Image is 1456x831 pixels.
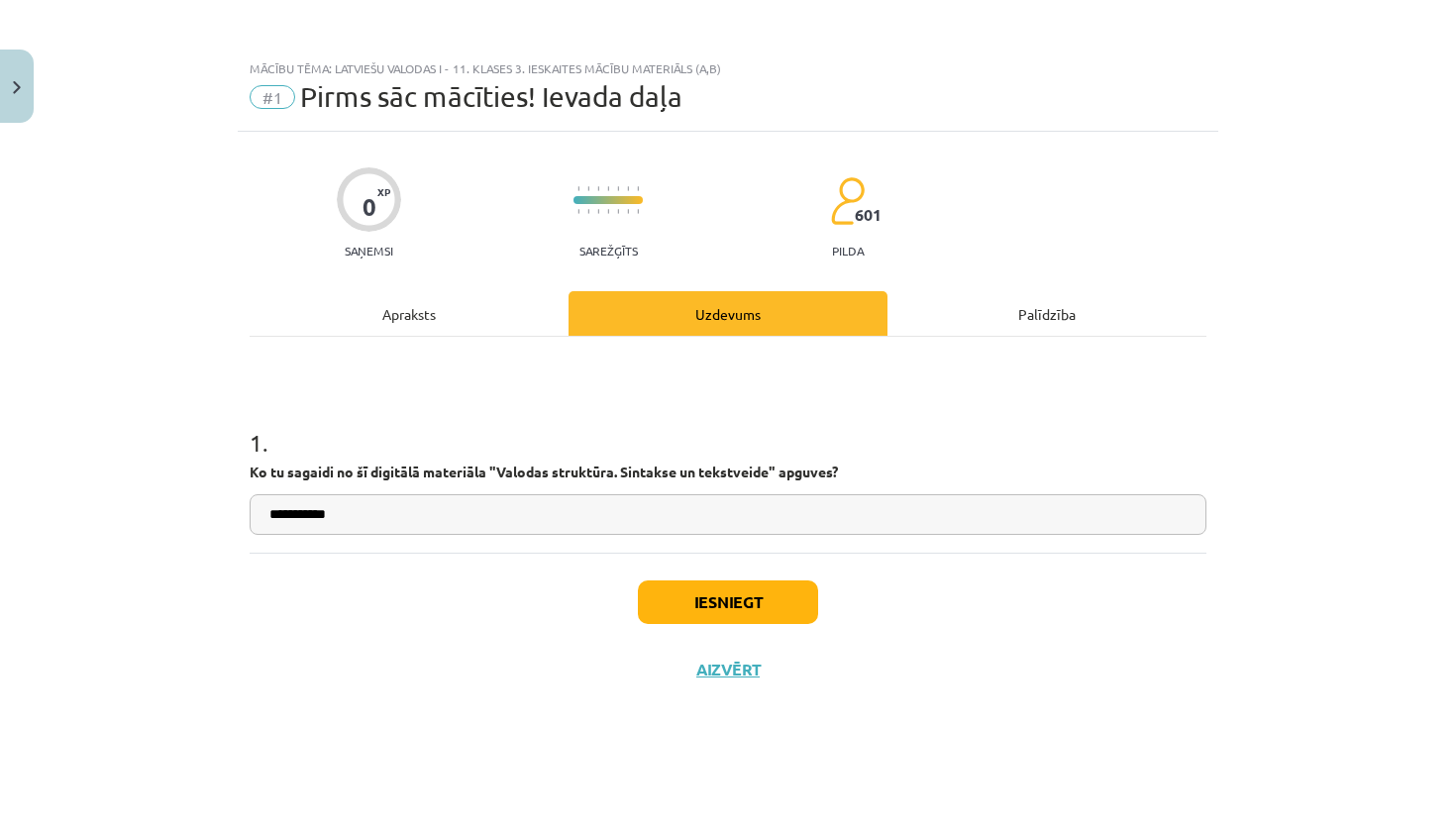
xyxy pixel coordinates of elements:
img: icon-short-line-57e1e144782c952c97e751825c79c345078a6d821885a25fce030b3d8c18986b.svg [587,186,589,191]
img: icon-short-line-57e1e144782c952c97e751825c79c345078a6d821885a25fce030b3d8c18986b.svg [617,209,619,214]
strong: Ko tu sagaidi no šī digitālā materiāla " [250,463,496,480]
img: icon-short-line-57e1e144782c952c97e751825c79c345078a6d821885a25fce030b3d8c18986b.svg [597,209,599,214]
h1: 1 . [250,394,1206,456]
img: icon-short-line-57e1e144782c952c97e751825c79c345078a6d821885a25fce030b3d8c18986b.svg [637,209,639,214]
img: icon-short-line-57e1e144782c952c97e751825c79c345078a6d821885a25fce030b3d8c18986b.svg [607,209,609,214]
b: Valodas struktūra. [496,463,617,480]
p: Saņemsi [337,244,401,258]
img: students-c634bb4e5e11cddfef0936a35e636f08e4e9abd3cc4e673bd6f9a4125e45ecb1.svg [830,176,865,226]
button: Aizvērt [690,660,766,679]
button: Iesniegt [638,580,818,624]
img: icon-close-lesson-0947bae3869378f0d4975bcd49f059093ad1ed9edebbc8119c70593378902aed.svg [13,81,21,94]
span: #1 [250,85,295,109]
span: XP [377,186,390,197]
img: icon-short-line-57e1e144782c952c97e751825c79c345078a6d821885a25fce030b3d8c18986b.svg [577,186,579,191]
div: Apraksts [250,291,569,336]
img: icon-short-line-57e1e144782c952c97e751825c79c345078a6d821885a25fce030b3d8c18986b.svg [627,186,629,191]
span: 601 [855,206,882,224]
img: icon-short-line-57e1e144782c952c97e751825c79c345078a6d821885a25fce030b3d8c18986b.svg [577,209,579,214]
img: icon-short-line-57e1e144782c952c97e751825c79c345078a6d821885a25fce030b3d8c18986b.svg [587,209,589,214]
div: Palīdzība [887,291,1206,336]
img: icon-short-line-57e1e144782c952c97e751825c79c345078a6d821885a25fce030b3d8c18986b.svg [627,209,629,214]
div: Uzdevums [569,291,887,336]
img: icon-short-line-57e1e144782c952c97e751825c79c345078a6d821885a25fce030b3d8c18986b.svg [617,186,619,191]
span: Pirms sāc mācīties! Ievada daļa [300,80,682,113]
div: Mācību tēma: Latviešu valodas i - 11. klases 3. ieskaites mācību materiāls (a,b) [250,61,1206,75]
strong: " apguves? [769,463,838,480]
b: Sintakse un tekstveide [620,463,769,480]
p: pilda [832,244,864,258]
div: 0 [363,193,376,221]
img: icon-short-line-57e1e144782c952c97e751825c79c345078a6d821885a25fce030b3d8c18986b.svg [607,186,609,191]
img: icon-short-line-57e1e144782c952c97e751825c79c345078a6d821885a25fce030b3d8c18986b.svg [597,186,599,191]
img: icon-short-line-57e1e144782c952c97e751825c79c345078a6d821885a25fce030b3d8c18986b.svg [637,186,639,191]
p: Sarežģīts [579,244,638,258]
